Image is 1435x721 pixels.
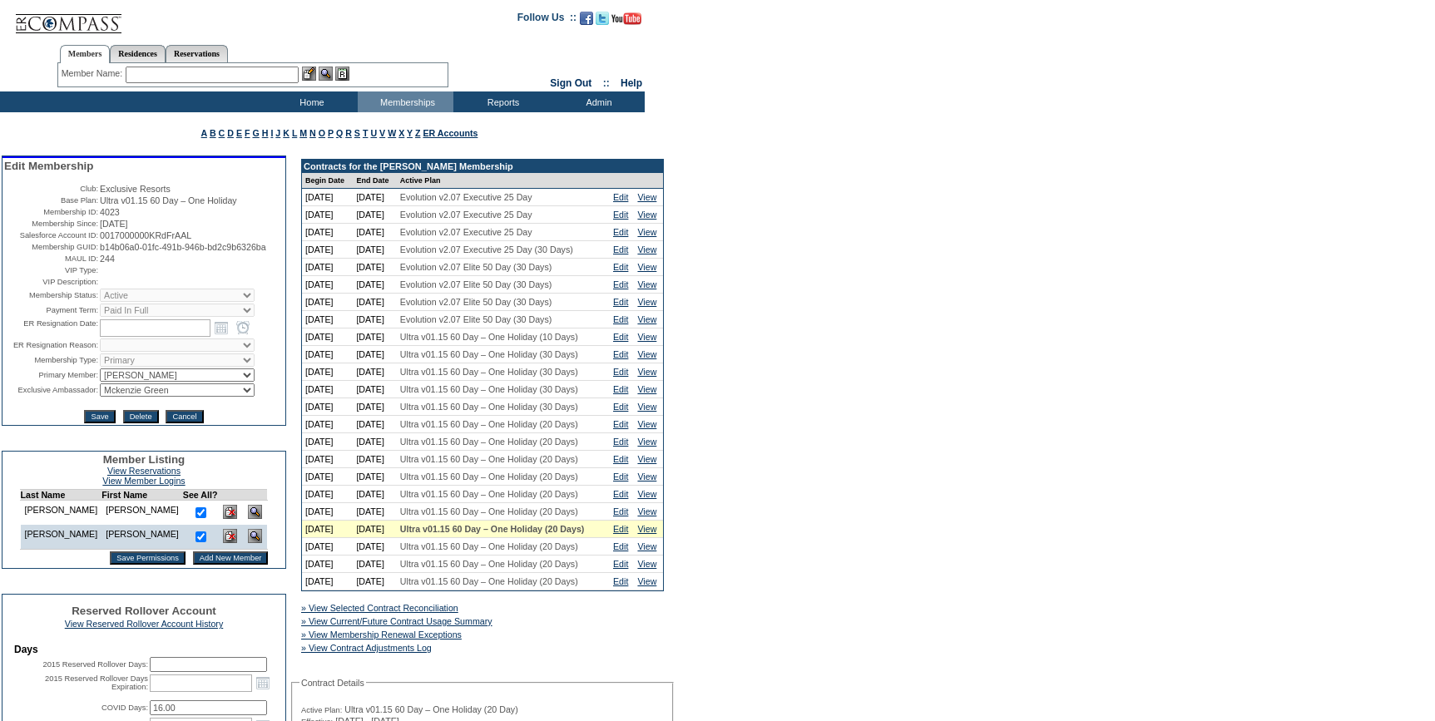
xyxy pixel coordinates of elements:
span: Ultra v01.15 60 Day – One Holiday [100,195,237,205]
img: Delete [223,529,237,543]
a: Edit [613,454,628,464]
td: Begin Date [302,173,353,189]
a: D [227,128,234,138]
td: Membership ID: [4,207,98,217]
td: [DATE] [353,398,396,416]
a: N [309,128,316,138]
span: Ultra v01.15 60 Day – One Holiday (10 Days) [400,332,578,342]
a: Edit [613,367,628,377]
td: [DATE] [302,189,353,206]
a: M [299,128,307,138]
td: Primary Member: [4,368,98,382]
a: K [283,128,289,138]
td: Membership Type: [4,353,98,367]
a: S [354,128,360,138]
td: Memberships [358,91,453,112]
a: View [637,454,656,464]
span: Ultra v01.15 60 Day – One Holiday (20 Day) [344,704,518,714]
span: Exclusive Resorts [100,184,171,194]
a: Edit [613,437,628,447]
a: Edit [613,506,628,516]
a: Open the calendar popup. [254,674,272,692]
a: U [370,128,377,138]
td: [DATE] [302,556,353,573]
img: Follow us on Twitter [596,12,609,25]
span: Evolution v2.07 Executive 25 Day [400,210,532,220]
img: Reservations [335,67,349,81]
span: Ultra v01.15 60 Day – One Holiday (30 Days) [400,367,578,377]
a: View [637,192,656,202]
td: [DATE] [353,503,396,521]
a: P [328,128,334,138]
a: I [270,128,273,138]
span: b14b06a0-01fc-491b-946b-bd2c9b6326ba [100,242,266,252]
td: [DATE] [353,259,396,276]
a: Edit [613,227,628,237]
input: Delete [123,410,159,423]
a: Become our fan on Facebook [580,17,593,27]
span: Active Plan: [301,705,342,715]
td: [DATE] [353,363,396,381]
span: Ultra v01.15 60 Day – One Holiday (30 Days) [400,384,578,394]
a: View [637,210,656,220]
a: View [637,384,656,394]
a: View [637,524,656,534]
td: [DATE] [302,311,353,328]
span: Ultra v01.15 60 Day – One Holiday (20 Days) [400,489,578,499]
td: Membership Status: [4,289,98,302]
td: Active Plan [397,173,610,189]
span: Ultra v01.15 60 Day – One Holiday (20 Days) [400,472,578,481]
a: E [236,128,242,138]
a: Edit [613,192,628,202]
a: View [637,332,656,342]
td: [DATE] [353,521,396,538]
td: [DATE] [353,451,396,468]
td: [PERSON_NAME] [101,525,183,550]
a: ER Accounts [423,128,478,138]
a: G [252,128,259,138]
a: Reservations [166,45,228,62]
td: [DATE] [302,486,353,503]
a: Edit [613,279,628,289]
label: 2015 Reserved Rollover Days Expiration: [45,674,148,691]
td: See All? [183,490,218,501]
a: Edit [613,297,628,307]
a: A [201,128,207,138]
a: View [637,244,656,254]
td: Salesforce Account ID: [4,230,98,240]
td: Admin [549,91,645,112]
td: ER Resignation Date: [4,319,98,337]
a: T [363,128,369,138]
span: Ultra v01.15 60 Day – One Holiday (20 Days) [400,576,578,586]
a: R [345,128,352,138]
a: View [637,262,656,272]
a: B [210,128,216,138]
a: » View Contract Adjustments Log [301,643,432,653]
td: End Date [353,173,396,189]
td: Membership GUID: [4,242,98,252]
td: [DATE] [302,294,353,311]
td: [DATE] [353,538,396,556]
span: Ultra v01.15 60 Day – One Holiday (20 Days) [400,454,578,464]
a: View Reserved Rollover Account History [65,619,224,629]
a: View [637,541,656,551]
input: Add New Member [193,551,269,565]
span: Evolution v2.07 Elite 50 Day (30 Days) [400,314,552,324]
a: » View Selected Contract Reconciliation [301,603,458,613]
a: F [245,128,250,138]
td: Payment Term: [4,304,98,317]
td: [DATE] [302,468,353,486]
td: [DATE] [302,363,353,381]
td: [DATE] [302,538,353,556]
td: [DATE] [353,189,396,206]
a: Edit [613,349,628,359]
a: View [637,472,656,481]
a: Q [336,128,343,138]
div: Member Name: [62,67,126,81]
a: View Member Logins [102,476,185,486]
td: [DATE] [302,451,353,468]
span: Ultra v01.15 60 Day – One Holiday (20 Days) [400,506,578,516]
td: [DATE] [353,346,396,363]
td: VIP Description: [4,277,98,287]
span: Edit Membership [4,160,93,172]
